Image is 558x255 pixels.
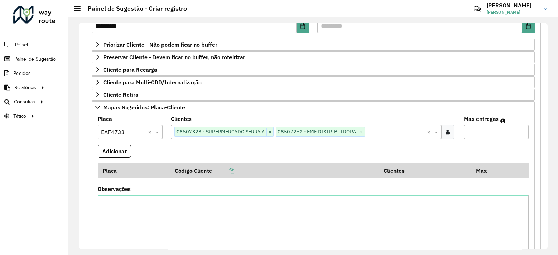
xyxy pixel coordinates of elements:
span: Painel de Sugestão [14,55,56,63]
a: Copiar [212,167,234,174]
span: Cliente para Recarga [103,67,157,72]
th: Max [471,163,499,178]
span: Tático [13,113,26,120]
button: Choose Date [297,19,309,33]
span: Cliente para Multi-CDD/Internalização [103,79,202,85]
th: Placa [98,163,170,178]
a: Cliente Retira [92,89,535,101]
span: × [358,128,365,136]
span: Priorizar Cliente - Não podem ficar no buffer [103,42,217,47]
h2: Painel de Sugestão - Criar registro [81,5,187,13]
em: Máximo de clientes que serão colocados na mesma rota com os clientes informados [500,118,505,124]
a: Cliente para Recarga [92,64,535,76]
span: 08507252 - EME DISTRIBUIDORA [276,127,358,136]
label: Clientes [171,115,192,123]
span: 08507323 - SUPERMERCADO SERRA A [175,127,266,136]
span: Cliente Retira [103,92,138,98]
h3: [PERSON_NAME] [487,2,539,9]
th: Clientes [379,163,471,178]
button: Adicionar [98,145,131,158]
span: Preservar Cliente - Devem ficar no buffer, não roteirizar [103,54,245,60]
label: Max entregas [464,115,499,123]
span: Painel [15,41,28,48]
label: Observações [98,185,131,193]
a: Priorizar Cliente - Não podem ficar no buffer [92,39,535,51]
th: Código Cliente [170,163,379,178]
span: Clear all [148,128,154,136]
a: Contato Rápido [470,1,485,16]
a: Cliente para Multi-CDD/Internalização [92,76,535,88]
span: Relatórios [14,84,36,91]
a: Mapas Sugeridos: Placa-Cliente [92,101,535,113]
span: Mapas Sugeridos: Placa-Cliente [103,105,185,110]
a: Preservar Cliente - Devem ficar no buffer, não roteirizar [92,51,535,63]
span: Consultas [14,98,35,106]
button: Choose Date [522,19,535,33]
span: × [266,128,273,136]
label: Placa [98,115,112,123]
span: [PERSON_NAME] [487,9,539,15]
span: Clear all [427,128,433,136]
span: Pedidos [13,70,31,77]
